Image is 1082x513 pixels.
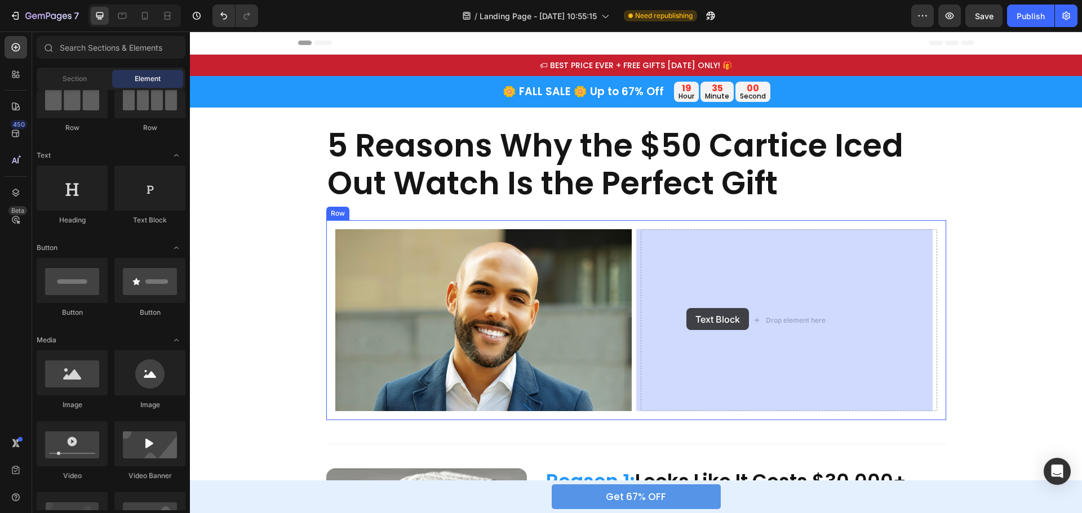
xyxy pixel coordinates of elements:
[37,471,108,481] div: Video
[37,400,108,410] div: Image
[1007,5,1054,27] button: Publish
[37,36,185,59] input: Search Sections & Elements
[63,74,87,84] span: Section
[37,243,57,253] span: Button
[190,32,1082,513] iframe: Design area
[167,239,185,257] span: Toggle open
[37,335,56,345] span: Media
[114,471,185,481] div: Video Banner
[37,150,51,160] span: Text
[965,5,1003,27] button: Save
[114,215,185,225] div: Text Block
[975,11,994,21] span: Save
[37,307,108,318] div: Button
[1017,10,1045,22] div: Publish
[37,215,108,225] div: Heading
[114,400,185,410] div: Image
[475,10,477,22] span: /
[167,331,185,349] span: Toggle open
[167,146,185,164] span: Toggle open
[1044,458,1071,485] div: Open Intercom Messenger
[212,5,258,27] div: Undo/Redo
[114,307,185,318] div: Button
[37,123,108,133] div: Row
[11,120,27,129] div: 450
[5,5,84,27] button: 7
[8,206,27,215] div: Beta
[135,74,161,84] span: Element
[635,11,693,21] span: Need republishing
[74,9,79,23] p: 7
[114,123,185,133] div: Row
[480,10,597,22] span: Landing Page - [DATE] 10:55:15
